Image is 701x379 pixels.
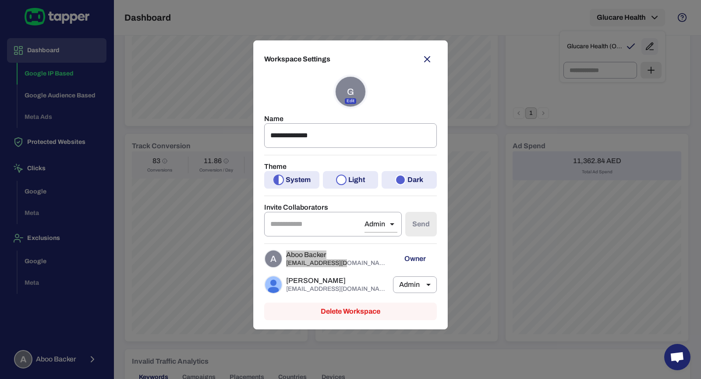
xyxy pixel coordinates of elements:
[335,76,366,107] div: G
[264,203,437,212] p: Invite Collaborators
[323,171,378,189] button: Light
[286,259,389,267] p: [EMAIL_ADDRESS][DOMAIN_NAME]
[286,250,389,259] span: Aboo Backer
[264,114,437,123] p: Name
[365,217,397,231] div: Admin
[664,344,690,370] div: Open chat
[345,98,356,104] p: Edit
[264,171,319,189] button: System
[286,285,389,293] p: [EMAIL_ADDRESS][DOMAIN_NAME]
[265,276,282,293] img: Asad Ali
[264,303,437,320] button: Delete Workspace
[335,76,366,107] button: GEdit
[393,247,437,270] p: Owner
[264,162,437,171] p: Theme
[393,272,437,297] div: Admin
[264,250,283,268] div: A
[264,50,437,69] h2: Workspace Settings
[286,276,389,285] span: [PERSON_NAME]
[382,171,437,189] button: Dark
